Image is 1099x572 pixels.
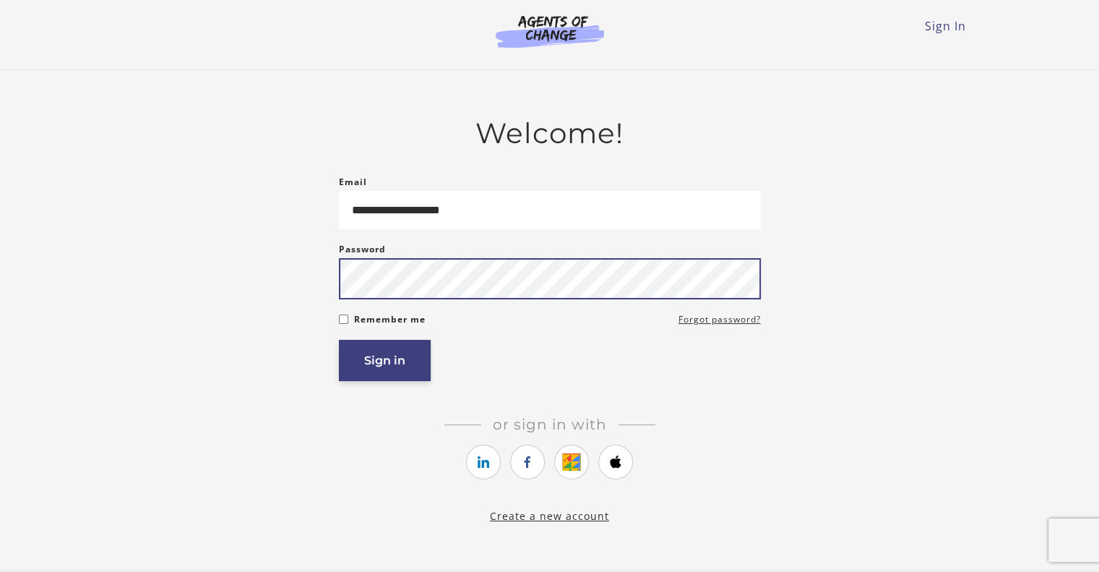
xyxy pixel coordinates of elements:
[480,14,619,48] img: Agents of Change Logo
[925,18,966,34] a: Sign In
[339,174,367,191] label: Email
[339,241,386,258] label: Password
[490,509,609,523] a: Create a new account
[466,445,501,479] a: https://courses.thinkific.com/users/auth/linkedin?ss%5Breferral%5D=&ss%5Buser_return_to%5D=&ss%5B...
[554,445,589,479] a: https://courses.thinkific.com/users/auth/google?ss%5Breferral%5D=&ss%5Buser_return_to%5D=&ss%5Bvi...
[339,340,431,381] button: Sign in
[339,116,761,150] h2: Welcome!
[598,445,633,479] a: https://courses.thinkific.com/users/auth/apple?ss%5Breferral%5D=&ss%5Buser_return_to%5D=&ss%5Bvis...
[354,311,426,328] label: Remember me
[678,311,761,328] a: Forgot password?
[510,445,545,479] a: https://courses.thinkific.com/users/auth/facebook?ss%5Breferral%5D=&ss%5Buser_return_to%5D=&ss%5B...
[481,416,619,433] span: Or sign in with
